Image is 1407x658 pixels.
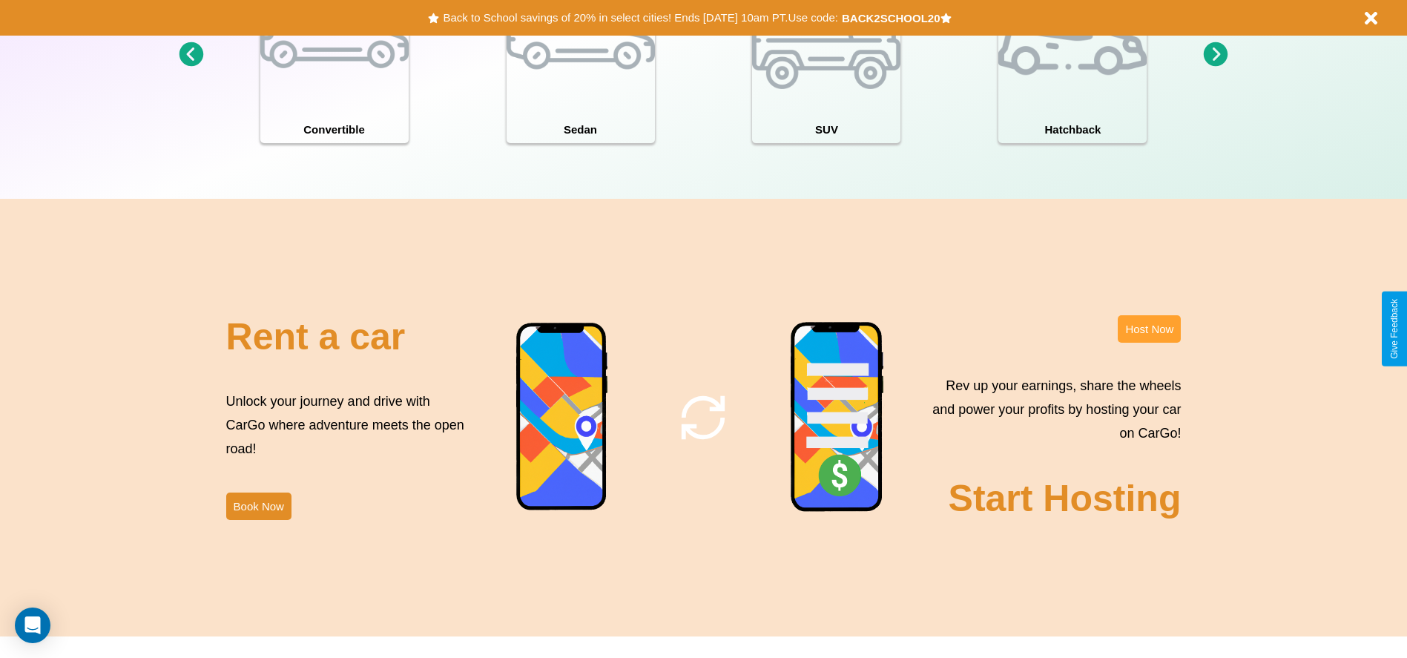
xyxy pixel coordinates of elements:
img: phone [790,321,885,514]
h2: Start Hosting [949,477,1182,520]
h4: Hatchback [998,116,1147,143]
button: Host Now [1118,315,1181,343]
b: BACK2SCHOOL20 [842,12,940,24]
h2: Rent a car [226,315,406,358]
h4: Sedan [507,116,655,143]
div: Open Intercom Messenger [15,608,50,643]
button: Book Now [226,493,291,520]
p: Rev up your earnings, share the wheels and power your profits by hosting your car on CarGo! [923,374,1181,446]
div: Give Feedback [1389,299,1400,359]
button: Back to School savings of 20% in select cities! Ends [DATE] 10am PT.Use code: [439,7,841,28]
img: phone [515,322,609,513]
p: Unlock your journey and drive with CarGo where adventure meets the open road! [226,389,469,461]
h4: SUV [752,116,900,143]
h4: Convertible [260,116,409,143]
